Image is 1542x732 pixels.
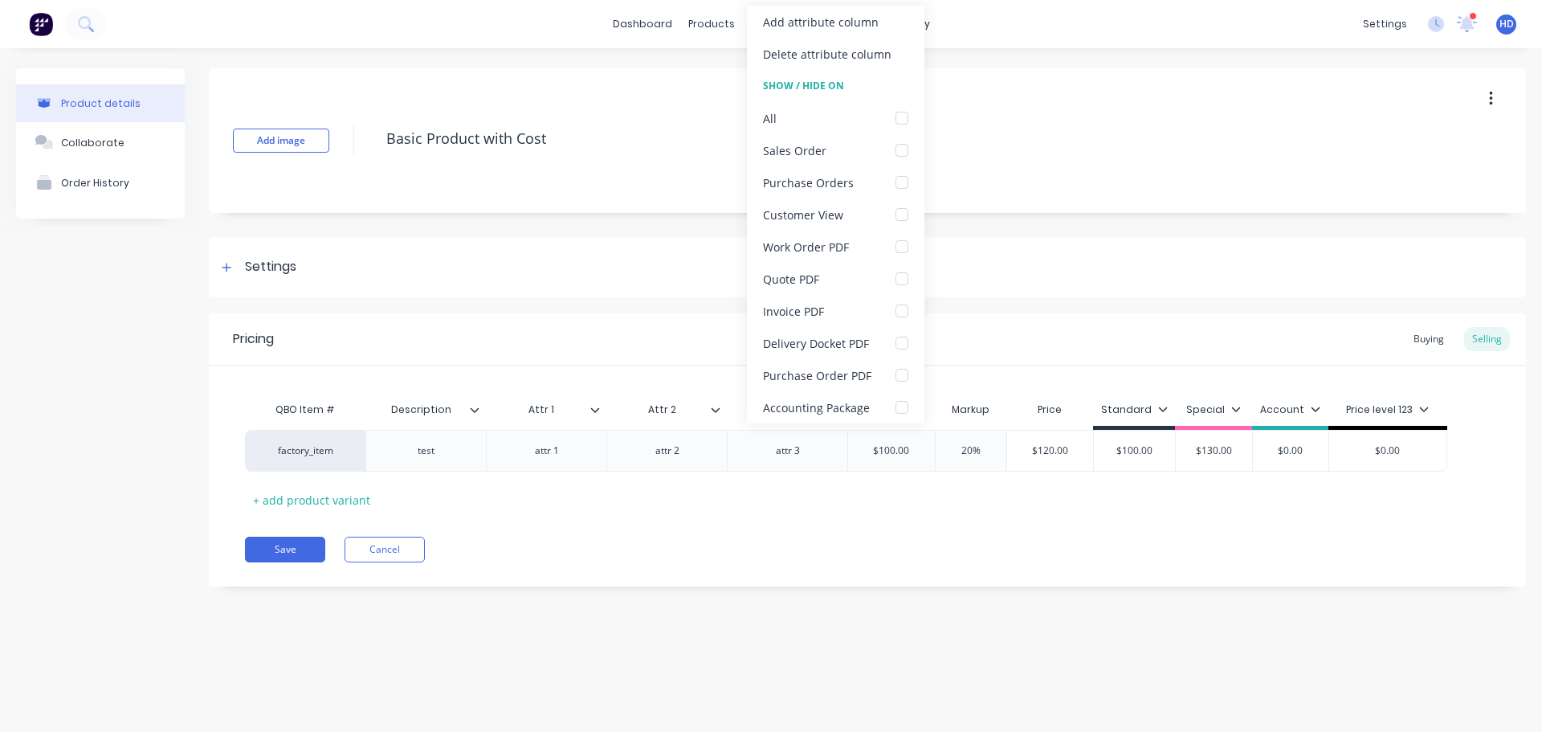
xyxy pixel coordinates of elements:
div: Account [1260,403,1320,417]
div: Description [365,394,486,426]
div: + add product variant [245,488,378,513]
div: Delete attribute column [763,46,891,63]
div: Markup [935,394,1006,426]
button: Cancel [345,537,425,562]
div: Description [365,390,476,430]
div: factory_item [261,444,349,458]
div: Price level 123 [1346,403,1429,417]
div: Invoice PDF [763,303,824,320]
div: Attr 3 [727,390,838,430]
div: Purchase Order PDF [763,367,871,384]
button: Order History [16,162,185,202]
button: Add image [233,129,329,153]
div: Attr 1 [486,394,606,426]
div: Standard [1101,403,1168,417]
div: Attr 2 [606,390,717,430]
div: settings [1355,12,1415,36]
div: $130.00 [1173,431,1254,471]
div: Collaborate [61,137,124,149]
button: Save [245,537,325,562]
a: dashboard [605,12,680,36]
div: attr 1 [507,440,587,461]
div: Accounting Package [763,399,870,416]
div: test [386,440,467,461]
div: All [763,110,777,127]
button: Product details [16,84,185,122]
div: Pricing [233,329,274,349]
div: Order History [61,177,129,189]
div: Selling [1464,327,1510,351]
div: Sales Order [763,142,826,159]
div: Special [1186,403,1241,417]
img: Factory [29,12,53,36]
div: Delivery Docket PDF [763,335,869,352]
div: Attr 3 [727,394,847,426]
div: Purchase Orders [763,174,854,191]
div: Settings [245,257,296,277]
div: Work Order PDF [763,239,849,256]
div: Customer View [763,207,843,223]
div: 20% [931,431,1011,471]
div: $120.00 [1007,431,1094,471]
div: $100.00 [1094,431,1175,471]
div: Add attribute column [763,14,879,31]
div: Show / Hide On [747,70,924,102]
span: HD [1499,17,1514,31]
div: Quote PDF [763,271,819,288]
div: sales [743,12,787,36]
div: attr 2 [627,440,708,461]
button: Collaborate [16,122,185,162]
div: Price [1006,394,1094,426]
div: products [680,12,743,36]
div: Product details [61,97,141,109]
div: Buying [1405,327,1452,351]
textarea: Basic Product with Cost [378,120,1393,157]
div: factory_itemtestattr 1attr 2attr 3$100.0020%$120.00$100.00$130.00$0.00$0.00 [245,430,1447,472]
div: $100.00 [848,431,935,471]
div: QBO Item # [245,394,365,426]
div: attr 3 [748,440,828,461]
div: Attr 1 [486,390,597,430]
div: Attr 2 [606,394,727,426]
div: $0.00 [1250,431,1331,471]
div: $0.00 [1329,431,1446,471]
